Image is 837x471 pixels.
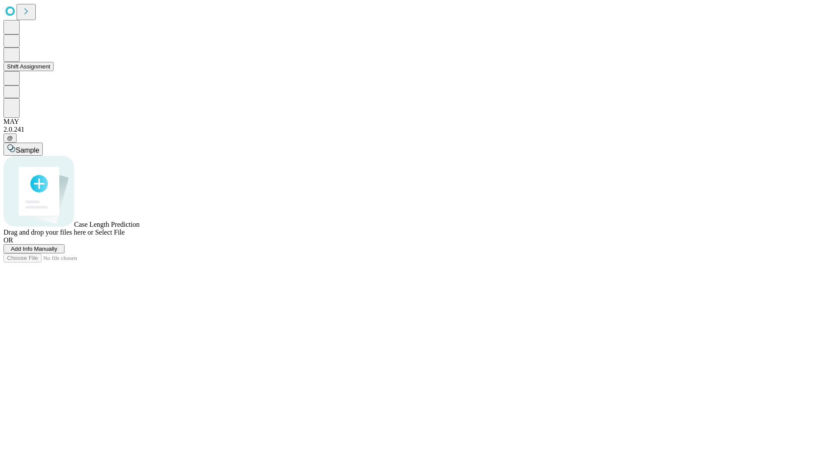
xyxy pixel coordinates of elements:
[3,126,834,133] div: 2.0.241
[3,229,93,236] span: Drag and drop your files here or
[74,221,139,228] span: Case Length Prediction
[3,236,13,244] span: OR
[3,62,54,71] button: Shift Assignment
[3,244,65,253] button: Add Info Manually
[3,133,17,143] button: @
[3,118,834,126] div: MAY
[16,147,39,154] span: Sample
[3,143,43,156] button: Sample
[7,135,13,141] span: @
[11,246,58,252] span: Add Info Manually
[95,229,125,236] span: Select File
